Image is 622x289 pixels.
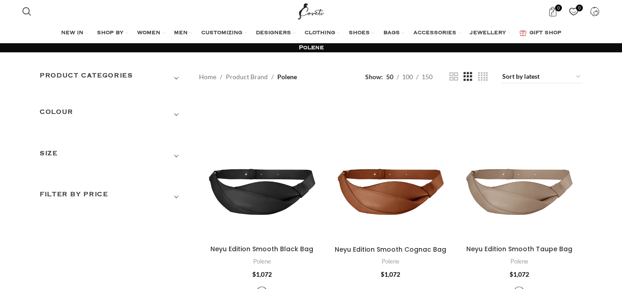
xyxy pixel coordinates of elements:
[544,2,562,20] a: 0
[40,148,185,164] h3: SIZE
[349,30,370,37] span: SHOES
[466,244,572,254] a: Neyu Edition Smooth Taupe Bag
[199,97,325,241] a: Neyu Edition Smooth Black Bag
[576,5,583,11] span: 0
[174,30,188,37] span: MEN
[201,24,247,42] a: CUSTOMIZING
[520,24,561,42] a: GIFT SHOP
[305,30,335,37] span: CLOTHING
[18,2,36,20] a: Search
[381,270,400,278] bdi: 1,072
[40,107,185,122] h3: COLOUR
[252,270,272,278] bdi: 1,072
[349,24,374,42] a: SHOES
[97,30,123,37] span: SHOP BY
[18,24,604,42] div: Main navigation
[40,71,185,86] h3: Product categories
[252,270,256,278] span: $
[413,30,456,37] span: ACCESSORIES
[520,30,526,36] img: GiftBag
[137,24,165,42] a: WOMEN
[383,24,404,42] a: BAGS
[565,2,583,20] a: 0
[137,30,160,37] span: WOMEN
[253,257,271,266] a: Polene
[383,30,400,37] span: BAGS
[510,257,528,266] a: Polene
[470,24,510,42] a: JEWELLERY
[470,30,506,37] span: JEWELLERY
[335,245,446,254] a: Neyu Edition Smooth Cognac Bag
[510,270,513,278] span: $
[210,244,313,254] a: Neyu Edition Smooth Black Bag
[40,189,185,205] h3: Filter by price
[305,24,340,42] a: CLOTHING
[61,30,83,37] span: NEW IN
[97,24,128,42] a: SHOP BY
[530,30,561,37] span: GIFT SHOP
[456,97,582,241] a: Neyu Edition Smooth Taupe Bag
[413,24,461,42] a: ACCESSORIES
[510,270,529,278] bdi: 1,072
[201,30,242,37] span: CUSTOMIZING
[296,7,326,15] a: Site logo
[328,97,454,241] a: Neyu Edition Smooth Cognac Bag
[256,24,296,42] a: DESIGNERS
[61,24,88,42] a: NEW IN
[565,2,583,20] div: My Wishlist
[174,24,192,42] a: MEN
[256,30,291,37] span: DESIGNERS
[382,257,399,266] a: Polene
[381,270,384,278] span: $
[555,5,562,11] span: 0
